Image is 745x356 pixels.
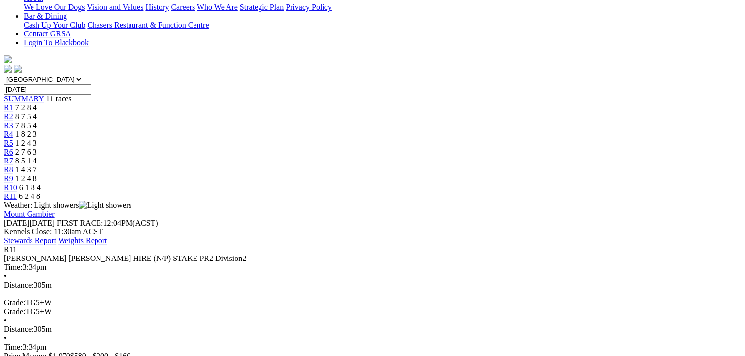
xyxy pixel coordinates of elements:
span: Weather: Light showers [4,201,132,209]
span: 1 4 3 7 [15,165,37,174]
span: 6 2 4 8 [19,192,40,200]
a: R11 [4,192,17,200]
span: Time: [4,263,23,271]
div: Bar & Dining [24,21,741,30]
div: TG5+W [4,298,741,307]
span: Time: [4,343,23,351]
div: 305m [4,325,741,334]
span: Distance: [4,281,33,289]
span: • [4,316,7,324]
div: Kennels Close: 11:30am ACST [4,227,741,236]
span: 7 2 8 4 [15,103,37,112]
span: 1 2 4 8 [15,174,37,183]
a: Mount Gambier [4,210,55,218]
input: Select date [4,84,91,95]
span: 8 5 1 4 [15,157,37,165]
a: Login To Blackbook [24,38,89,47]
a: Careers [171,3,195,11]
a: SUMMARY [4,95,44,103]
a: Weights Report [58,236,107,245]
img: Light showers [79,201,131,210]
span: 12:04PM(ACST) [57,219,158,227]
span: 1 8 2 3 [15,130,37,138]
span: 11 races [46,95,71,103]
img: twitter.svg [14,65,22,73]
a: Privacy Policy [286,3,332,11]
span: 6 1 8 4 [19,183,41,192]
a: Chasers Restaurant & Function Centre [87,21,209,29]
span: R11 [4,245,17,254]
span: • [4,272,7,280]
a: R2 [4,112,13,121]
span: 1 2 4 3 [15,139,37,147]
div: [PERSON_NAME] [PERSON_NAME] HIRE (N/P) STAKE PR2 Division2 [4,254,741,263]
span: 2 7 6 3 [15,148,37,156]
a: R6 [4,148,13,156]
a: R10 [4,183,17,192]
a: R1 [4,103,13,112]
span: 8 7 5 4 [15,112,37,121]
a: History [145,3,169,11]
a: Stewards Report [4,236,56,245]
div: 3:34pm [4,343,741,352]
a: R5 [4,139,13,147]
span: FIRST RACE: [57,219,103,227]
a: Strategic Plan [240,3,284,11]
div: TG5+W [4,307,741,316]
a: R9 [4,174,13,183]
a: Contact GRSA [24,30,71,38]
span: [DATE] [4,219,55,227]
a: We Love Our Dogs [24,3,85,11]
span: Grade: [4,307,26,316]
div: About [24,3,741,12]
span: 7 8 5 4 [15,121,37,129]
a: Cash Up Your Club [24,21,85,29]
a: R3 [4,121,13,129]
span: • [4,334,7,342]
img: logo-grsa-white.png [4,55,12,63]
a: R8 [4,165,13,174]
a: Who We Are [197,3,238,11]
span: Distance: [4,325,33,333]
span: [DATE] [4,219,30,227]
a: Bar & Dining [24,12,67,20]
a: Vision and Values [87,3,143,11]
a: R7 [4,157,13,165]
div: 3:34pm [4,263,741,272]
div: 305m [4,281,741,290]
img: facebook.svg [4,65,12,73]
a: R4 [4,130,13,138]
span: Grade: [4,298,26,307]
